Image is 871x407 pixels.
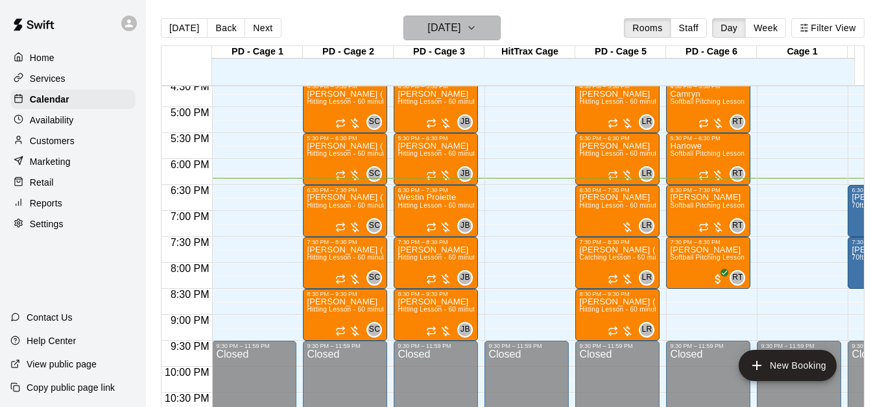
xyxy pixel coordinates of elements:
[457,218,473,234] div: Jose Bermudez
[484,46,575,58] div: HitTrax Cage
[398,254,482,261] span: Hitting Lesson - 60 minutes
[167,263,213,274] span: 8:00 PM
[460,323,470,336] span: JB
[579,150,663,157] span: Hitting Lesson - 60 minutes
[369,219,380,232] span: SC
[27,311,73,324] p: Contact Us
[639,114,654,130] div: Leo Rojas
[10,193,136,213] div: Reports
[307,239,383,245] div: 7:30 PM – 8:30 PM
[30,176,54,189] p: Retail
[644,114,654,130] span: Leo Rojas
[735,166,745,182] span: Raychel Trocki
[398,202,482,209] span: Hitting Lesson - 60 minutes
[398,343,474,349] div: 9:30 PM – 11:59 PM
[30,155,71,168] p: Marketing
[735,114,745,130] span: Raychel Trocki
[735,270,745,286] span: Raychel Trocki
[303,185,387,237] div: 6:30 PM – 7:30 PM: Hitting Lesson - 60 minutes
[212,46,303,58] div: PD - Cage 1
[167,341,213,352] span: 9:30 PM
[426,118,436,129] span: Recurring event
[30,197,62,210] p: Reports
[579,291,656,297] div: 8:30 PM – 9:30 PM
[30,51,54,64] p: Home
[426,274,436,284] span: Recurring event
[462,166,473,182] span: Jose Bermudez
[639,166,654,182] div: Leo Rojas
[398,83,474,90] div: 4:30 PM – 5:30 PM
[739,350,837,381] button: add
[575,237,660,289] div: 7:30 PM – 8:30 PM: Catching Lesson - 60 minutes
[730,270,745,286] div: Raychel Trocki
[670,83,746,90] div: 4:30 PM – 5:30 PM
[307,98,391,105] span: Hitting Lesson - 60 minutes
[644,270,654,286] span: Leo Rojas
[730,218,745,234] div: Raychel Trocki
[460,219,470,232] span: JB
[462,322,473,338] span: Jose Bermudez
[666,81,750,133] div: 4:30 PM – 5:30 PM: Camryn
[372,270,382,286] span: Santiago Chirino
[579,135,656,142] div: 5:30 PM – 6:30 PM
[10,90,136,109] div: Calendar
[670,187,746,193] div: 6:30 PM – 7:30 PM
[167,107,213,118] span: 5:00 PM
[639,270,654,286] div: Leo Rojas
[303,237,387,289] div: 7:30 PM – 8:30 PM: Hitting Lesson - 60 minutes
[27,358,97,371] p: View public page
[462,270,473,286] span: Jose Bermudez
[335,118,346,129] span: Recurring event
[307,254,391,261] span: Hitting Lesson - 60 minutes
[27,334,76,347] p: Help Center
[460,271,470,284] span: JB
[575,81,660,133] div: 4:30 PM – 5:30 PM: Hitting Lesson - 60 minutes
[639,218,654,234] div: Leo Rojas
[394,81,478,133] div: 4:30 PM – 5:30 PM: Hitting Lesson - 60 minutes
[670,135,746,142] div: 5:30 PM – 6:30 PM
[10,131,136,151] a: Customers
[372,322,382,338] span: Santiago Chirino
[398,187,474,193] div: 6:30 PM – 7:30 PM
[10,69,136,88] a: Services
[457,322,473,338] div: Jose Bermudez
[245,18,281,38] button: Next
[670,98,785,105] span: Softball Pitching Lesson - 60 minutes
[666,46,757,58] div: PD - Cage 6
[10,110,136,130] a: Availability
[666,133,750,185] div: 5:30 PM – 6:30 PM: Harlowe
[608,118,618,129] span: Recurring event
[641,167,652,180] span: LR
[10,152,136,171] a: Marketing
[711,273,724,286] span: All customers have paid
[394,185,478,237] div: 6:30 PM – 7:30 PM: Hitting Lesson - 60 minutes
[457,270,473,286] div: Jose Bermudez
[462,114,473,130] span: Jose Bermudez
[426,170,436,180] span: Recurring event
[10,214,136,234] a: Settings
[161,393,212,404] span: 10:30 PM
[732,116,743,129] span: RT
[369,116,380,129] span: SC
[307,187,383,193] div: 6:30 PM – 7:30 PM
[462,218,473,234] span: Jose Bermudez
[30,114,74,127] p: Availability
[460,167,470,180] span: JB
[167,289,213,300] span: 8:30 PM
[366,166,382,182] div: Santiago Chirino
[641,219,652,232] span: LR
[644,166,654,182] span: Leo Rojas
[303,133,387,185] div: 5:30 PM – 6:30 PM: Hitting Lesson - 60 minutes
[579,202,663,209] span: Hitting Lesson - 60 minutes
[161,367,212,378] span: 10:00 PM
[757,46,848,58] div: Cage 1
[426,326,436,336] span: Recurring event
[369,271,380,284] span: SC
[372,166,382,182] span: Santiago Chirino
[670,254,785,261] span: Softball Pitching Lesson - 60 minutes
[167,185,213,196] span: 6:30 PM
[671,18,708,38] button: Staff
[303,289,387,341] div: 8:30 PM – 9:30 PM: Hitting Lesson - 60 minutes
